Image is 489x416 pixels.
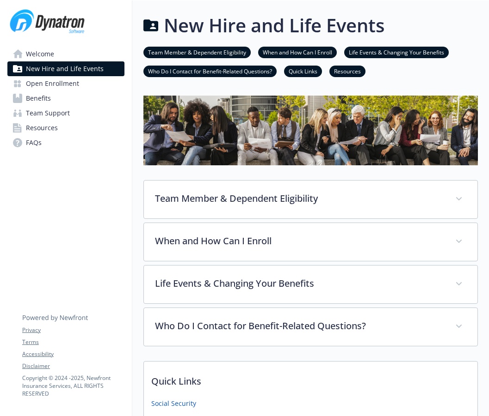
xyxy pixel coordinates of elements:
[144,265,477,303] div: Life Events & Changing Your Benefits
[22,350,124,358] a: Accessibility
[143,96,478,165] img: new hire page banner
[164,12,384,39] h1: New Hire and Life Events
[329,66,365,75] a: Resources
[144,181,477,218] div: Team Member & Dependent Eligibility
[7,61,124,76] a: New Hire and Life Events
[7,91,124,106] a: Benefits
[144,308,477,346] div: Who Do I Contact for Benefit-Related Questions?
[155,192,444,205] p: Team Member & Dependent Eligibility
[26,61,104,76] span: New Hire and Life Events
[284,66,322,75] a: Quick Links
[144,362,477,396] p: Quick Links
[26,106,70,121] span: Team Support
[143,48,251,56] a: Team Member & Dependent Eligibility
[155,277,444,290] p: Life Events & Changing Your Benefits
[143,66,277,75] a: Who Do I Contact for Benefit-Related Questions?
[26,91,51,106] span: Benefits
[155,234,444,248] p: When and How Can I Enroll
[22,326,124,334] a: Privacy
[7,47,124,61] a: Welcome
[7,106,124,121] a: Team Support
[22,338,124,346] a: Terms
[7,135,124,150] a: FAQs
[22,374,124,398] p: Copyright © 2024 - 2025 , Newfront Insurance Services, ALL RIGHTS RESERVED
[26,76,79,91] span: Open Enrollment
[26,121,58,135] span: Resources
[151,398,196,408] a: Social Security
[144,223,477,261] div: When and How Can I Enroll
[26,47,54,61] span: Welcome
[344,48,449,56] a: Life Events & Changing Your Benefits
[155,319,444,333] p: Who Do I Contact for Benefit-Related Questions?
[26,135,42,150] span: FAQs
[7,121,124,135] a: Resources
[22,362,124,370] a: Disclaimer
[258,48,337,56] a: When and How Can I Enroll
[7,76,124,91] a: Open Enrollment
